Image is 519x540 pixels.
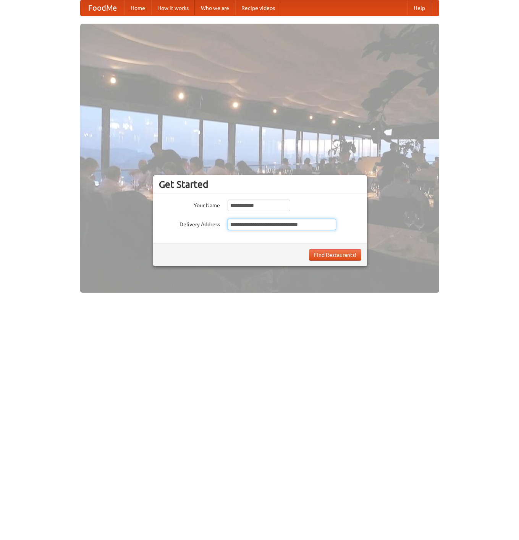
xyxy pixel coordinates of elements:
a: Help [407,0,431,16]
label: Your Name [159,200,220,209]
h3: Get Started [159,179,361,190]
a: Home [124,0,151,16]
label: Delivery Address [159,219,220,228]
a: FoodMe [81,0,124,16]
a: How it works [151,0,195,16]
a: Recipe videos [235,0,281,16]
button: Find Restaurants! [309,249,361,261]
a: Who we are [195,0,235,16]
